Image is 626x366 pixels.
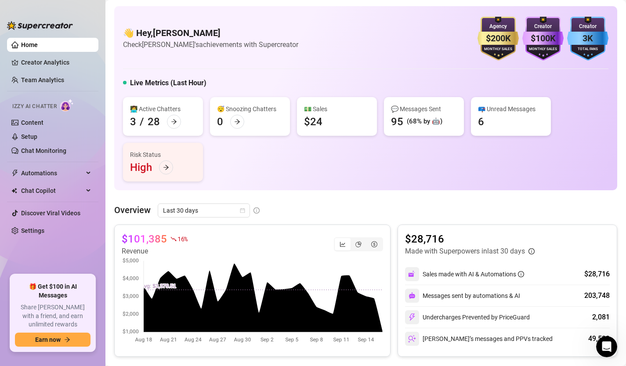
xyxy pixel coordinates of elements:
div: 3K [567,32,608,45]
div: 💵 Sales [304,104,370,114]
span: info-circle [518,271,524,277]
button: Earn nowarrow-right [15,333,90,347]
img: svg%3e [409,292,416,299]
span: info-circle [528,248,535,254]
div: Agency [478,22,519,31]
div: 49,529 [588,333,610,344]
div: $100K [522,32,564,45]
div: 6 [478,115,484,129]
img: svg%3e [408,335,416,343]
span: dollar-circle [371,241,377,247]
h4: 👋 Hey, [PERSON_NAME] [123,27,298,39]
span: Share [PERSON_NAME] with a friend, and earn unlimited rewards [15,303,90,329]
div: Messages sent by automations & AI [405,289,520,303]
h5: Live Metrics (Last Hour) [130,78,206,88]
div: Monthly Sales [522,47,564,52]
span: 16 % [177,235,188,243]
div: Total Fans [567,47,608,52]
span: Chat Copilot [21,184,83,198]
article: Made with Superpowers in last 30 days [405,246,525,257]
span: arrow-right [171,119,177,125]
div: Risk Status [130,150,196,159]
div: Monthly Sales [478,47,519,52]
div: (68% by 🤖) [407,116,442,127]
div: 👩‍💻 Active Chatters [130,104,196,114]
article: $28,716 [405,232,535,246]
span: arrow-right [163,164,169,170]
img: gold-badge-CigiZidd.svg [478,17,519,61]
div: 2,081 [592,312,610,323]
div: segmented control [334,237,383,251]
a: Chat Monitoring [21,147,66,154]
span: Izzy AI Chatter [12,102,57,111]
article: $101,385 [122,232,167,246]
span: Automations [21,166,83,180]
div: 95 [391,115,403,129]
img: Chat Copilot [11,188,17,194]
img: svg%3e [408,313,416,321]
span: Last 30 days [163,204,245,217]
div: $24 [304,115,322,129]
a: Team Analytics [21,76,64,83]
div: Creator [522,22,564,31]
div: 0 [217,115,223,129]
span: calendar [240,208,245,213]
span: pie-chart [355,241,362,247]
img: blue-badge-DgoSNQY1.svg [567,17,608,61]
div: [PERSON_NAME]’s messages and PPVs tracked [405,332,553,346]
div: Sales made with AI & Automations [423,269,524,279]
img: AI Chatter [60,99,74,112]
a: Discover Viral Videos [21,210,80,217]
span: 🎁 Get $100 in AI Messages [15,283,90,300]
div: $200K [478,32,519,45]
div: $28,716 [584,269,610,279]
span: line-chart [340,241,346,247]
div: Creator [567,22,608,31]
div: 📪 Unread Messages [478,104,544,114]
div: 28 [148,115,160,129]
a: Setup [21,133,37,140]
img: logo-BBDzfeDw.svg [7,21,73,30]
img: purple-badge-B9DA21FR.svg [522,17,564,61]
a: Content [21,119,43,126]
div: 203,748 [584,290,610,301]
span: thunderbolt [11,170,18,177]
div: Undercharges Prevented by PriceGuard [405,310,530,324]
span: Earn now [35,336,61,343]
a: Creator Analytics [21,55,91,69]
a: Settings [21,227,44,234]
div: 💬 Messages Sent [391,104,457,114]
article: Revenue [122,246,188,257]
article: Check [PERSON_NAME]'s achievements with Supercreator [123,39,298,50]
a: Home [21,41,38,48]
span: info-circle [253,207,260,214]
span: fall [170,236,177,242]
img: svg%3e [408,270,416,278]
article: Overview [114,203,151,217]
div: 😴 Snoozing Chatters [217,104,283,114]
iframe: Intercom live chat [596,336,617,357]
div: 3 [130,115,136,129]
span: arrow-right [64,337,70,343]
span: arrow-right [234,119,240,125]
